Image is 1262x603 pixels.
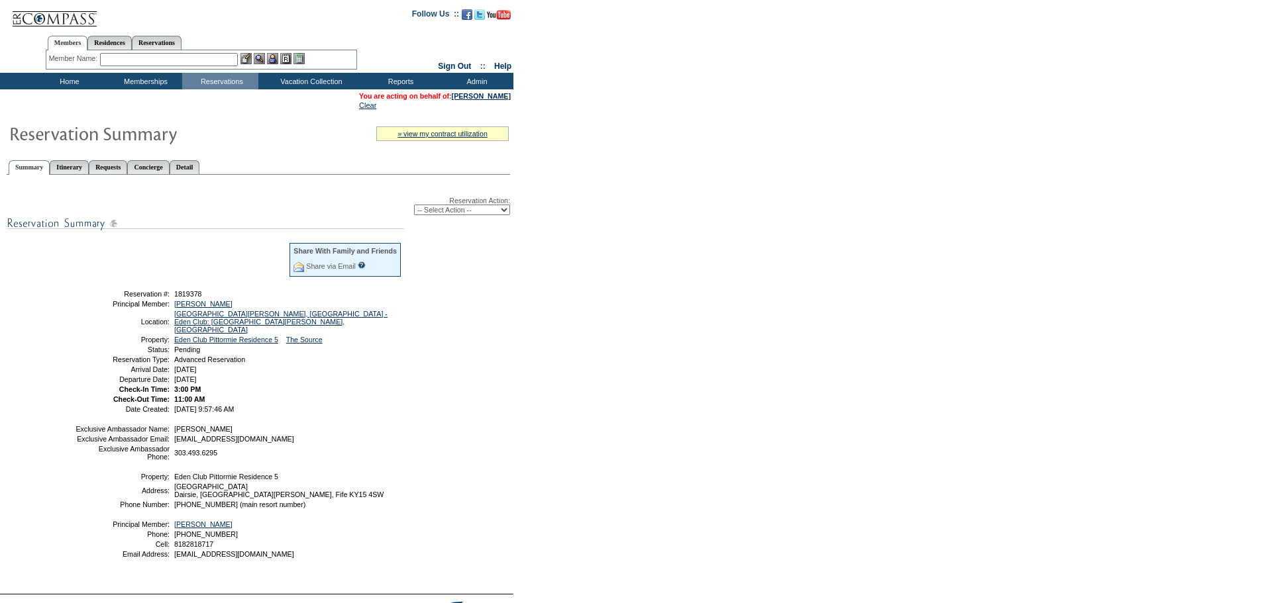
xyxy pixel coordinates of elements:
[75,405,170,413] td: Date Created:
[50,160,89,174] a: Itinerary
[7,215,404,232] img: subTtlResSummary.gif
[75,336,170,344] td: Property:
[75,500,170,508] td: Phone Number:
[359,101,376,109] a: Clear
[462,9,472,20] img: Become our fan on Facebook
[438,62,471,71] a: Sign Out
[174,395,205,403] span: 11:00 AM
[174,530,238,538] span: [PHONE_NUMBER]
[127,160,169,174] a: Concierge
[174,300,233,308] a: [PERSON_NAME]
[49,53,100,64] div: Member Name:
[240,53,252,64] img: b_edit.gif
[174,346,200,353] span: Pending
[437,73,513,89] td: Admin
[286,336,323,344] a: The Source
[174,336,278,344] a: Eden Club Pittormie Residence 5
[174,550,294,558] span: [EMAIL_ADDRESS][DOMAIN_NAME]
[106,73,182,89] td: Memberships
[254,53,265,64] img: View
[48,36,88,50] a: Members
[75,300,170,308] td: Principal Member:
[174,483,384,498] span: [GEOGRAPHIC_DATA] Dairsie, [GEOGRAPHIC_DATA][PERSON_NAME], Fife KY15 4SW
[174,500,305,508] span: [PHONE_NUMBER] (main resort number)
[30,73,106,89] td: Home
[306,262,356,270] a: Share via Email
[75,365,170,373] td: Arrival Date:
[359,92,511,100] span: You are acting on behalf of:
[75,550,170,558] td: Email Address:
[9,160,50,175] a: Summary
[119,385,170,393] strong: Check-In Time:
[89,160,127,174] a: Requests
[75,435,170,443] td: Exclusive Ambassador Email:
[75,290,170,298] td: Reservation #:
[9,120,274,146] img: Reservaton Summary
[75,425,170,433] td: Exclusive Ambassador Name:
[174,375,197,383] span: [DATE]
[480,62,486,71] span: ::
[361,73,437,89] td: Reports
[474,9,485,20] img: Follow us on Twitter
[87,36,132,50] a: Residences
[462,13,472,21] a: Become our fan on Facebook
[7,197,510,215] div: Reservation Action:
[174,435,294,443] span: [EMAIL_ADDRESS][DOMAIN_NAME]
[75,355,170,363] td: Reservation Type:
[174,425,233,433] span: [PERSON_NAME]
[474,13,485,21] a: Follow us on Twitter
[75,520,170,528] td: Principal Member:
[75,483,170,498] td: Address:
[174,540,213,548] span: 8182818717
[494,62,511,71] a: Help
[174,520,233,528] a: [PERSON_NAME]
[174,473,278,481] span: Eden Club Pittormie Residence 5
[170,160,200,174] a: Detail
[174,449,217,457] span: 303.493.6295
[132,36,182,50] a: Reservations
[397,130,488,138] a: » view my contract utilization
[412,8,459,24] td: Follow Us ::
[452,92,511,100] a: [PERSON_NAME]
[174,290,202,298] span: 1819378
[174,405,234,413] span: [DATE] 9:57:46 AM
[75,346,170,353] td: Status:
[75,375,170,383] td: Departure Date:
[113,395,170,403] strong: Check-Out Time:
[174,355,245,363] span: Advanced Reservation
[182,73,258,89] td: Reservations
[293,247,397,255] div: Share With Family and Friends
[487,13,511,21] a: Subscribe to our YouTube Channel
[75,473,170,481] td: Property:
[358,261,366,269] input: What is this?
[174,365,197,373] span: [DATE]
[75,540,170,548] td: Cell:
[293,53,305,64] img: b_calculator.gif
[75,310,170,334] td: Location:
[75,445,170,461] td: Exclusive Ambassador Phone:
[487,10,511,20] img: Subscribe to our YouTube Channel
[75,530,170,538] td: Phone:
[174,310,388,334] a: [GEOGRAPHIC_DATA][PERSON_NAME], [GEOGRAPHIC_DATA] - Eden Club: [GEOGRAPHIC_DATA][PERSON_NAME], [G...
[258,73,361,89] td: Vacation Collection
[174,385,201,393] span: 3:00 PM
[267,53,278,64] img: Impersonate
[280,53,291,64] img: Reservations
